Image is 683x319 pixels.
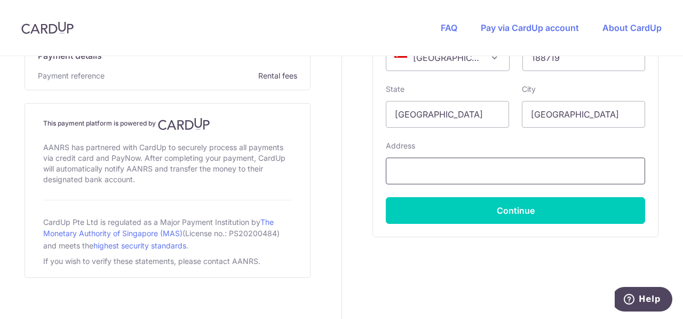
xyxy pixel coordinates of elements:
div: AANRS has partnered with CardUp to securely process all payments via credit card and PayNow. Afte... [43,140,292,187]
h4: This payment platform is powered by [43,118,292,130]
input: Example 123456 [522,44,646,71]
span: Singapore [386,45,509,71]
a: FAQ [441,22,457,33]
label: Address [386,141,415,151]
span: Singapore [386,44,509,71]
div: CardUp Pte Ltd is regulated as a Major Payment Institution by (License no.: PS20200484) and meets... [43,213,292,254]
img: CardUp [21,21,74,34]
a: Pay via CardUp account [481,22,579,33]
span: Rental fees [109,71,297,81]
iframe: Opens a widget where you can find more information [615,287,672,314]
a: highest security standards [93,241,186,250]
button: Continue [386,197,645,224]
div: If you wish to verify these statements, please contact AANRS. [43,254,263,269]
label: City [522,84,536,95]
img: CardUp [158,118,210,130]
span: Payment reference [38,71,105,81]
a: About CardUp [602,22,662,33]
label: State [386,84,404,95]
a: The Monetary Authority of Singapore (MAS) [43,217,274,238]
